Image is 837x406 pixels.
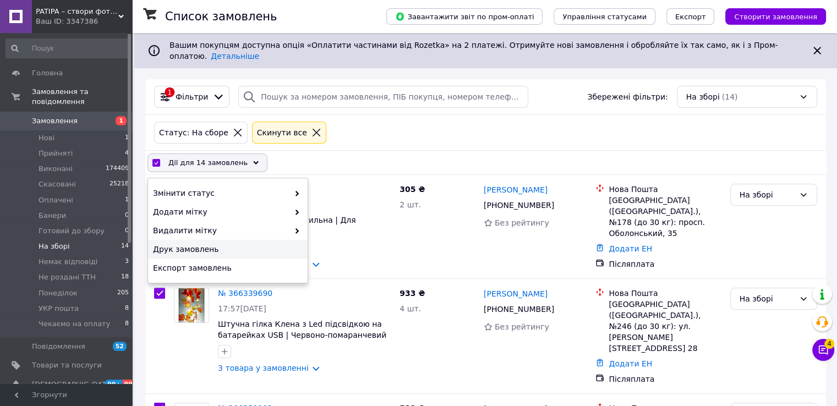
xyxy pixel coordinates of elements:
span: Без рейтингу [495,218,549,227]
span: Головна [32,68,63,78]
span: Скасовані [39,179,76,189]
a: Детальніше [211,52,259,61]
span: Готовий до збору [39,226,105,236]
span: Повідомлення [32,342,85,352]
span: 8 [125,304,129,314]
input: Пошук за номером замовлення, ПІБ покупця, номером телефону, Email, номером накладної [238,86,528,108]
span: PATIPA – створи фотозону своїми руками! [36,7,118,17]
span: Чекаємо на оплату [39,319,110,329]
a: Штучна гілка Клена з Led підсвідкою на батарейках USB | Червоно-помаранчевий із зеленими листями [218,320,386,350]
span: 1 [116,116,127,125]
span: Управління статусами [562,13,647,21]
span: [DEMOGRAPHIC_DATA] [32,380,113,389]
span: Товари та послуги [32,360,102,370]
span: Вашим покупцям доступна опція «Оплатити частинами від Rozetka» на 2 платежі. Отримуйте нові замов... [169,41,778,61]
a: Фото товару [174,288,209,323]
input: Пошук [6,39,130,58]
span: 1 [125,133,129,143]
div: На зборі [740,293,795,305]
button: Завантажити звіт по пром-оплаті [386,8,543,25]
span: Понеділок [39,288,78,298]
span: 205 [117,288,129,298]
span: Збережені фільтри: [587,91,668,102]
span: УКР пошта [39,304,79,314]
span: 933 ₴ [400,289,425,298]
span: Без рейтингу [495,322,549,331]
span: 4 [125,149,129,158]
button: Управління статусами [554,8,655,25]
h1: Список замовлень [165,10,277,23]
img: Фото товару [174,288,209,322]
div: [GEOGRAPHIC_DATA] ([GEOGRAPHIC_DATA].), №178 (до 30 кг): просп. Оболонський, 35 [609,195,721,239]
span: Експорт замовлень [153,262,300,273]
span: (14) [722,92,738,101]
span: Змінити статус [153,188,289,199]
div: Ваш ID: 3347386 [36,17,132,26]
a: № 366339690 [218,289,272,298]
a: Додати ЕН [609,359,652,368]
span: 14 [121,242,129,251]
div: Післяплата [609,259,721,270]
span: Друк замовлень [153,244,300,255]
span: Замовлення [32,116,78,126]
button: Експорт [666,8,715,25]
span: 99+ [123,380,141,389]
a: [PERSON_NAME] [484,184,548,195]
span: Банери [39,211,66,221]
div: [PHONE_NUMBER] [482,197,556,213]
span: Оплачені [39,195,73,205]
span: 18 [121,272,129,282]
a: 2 товара у замовленні [218,260,309,268]
span: На зборі [686,91,720,102]
span: 305 ₴ [400,185,425,194]
span: 0 [125,211,129,221]
span: Створити замовлення [734,13,817,21]
div: Cкинути все [255,127,309,139]
span: Замовлення та повідомлення [32,87,132,107]
span: 17:57[DATE] [218,304,266,313]
span: 52 [113,342,127,351]
div: Нова Пошта [609,184,721,195]
span: 0 [125,226,129,236]
button: Чат з покупцем4 [812,339,834,361]
div: Статус: На сборе [157,127,231,139]
span: Прийняті [39,149,73,158]
a: Фотозона із кульок Стильна | Для чоловіка [218,216,356,235]
span: 4 шт. [400,304,421,313]
button: Створити замовлення [725,8,826,25]
span: Видалити мітку [153,225,289,236]
div: Нова Пошта [609,288,721,299]
span: Додати мітку [153,206,289,217]
div: Післяплата [609,374,721,385]
span: 4 [824,339,834,349]
span: Завантажити звіт по пром-оплаті [395,12,534,21]
a: 3 товара у замовленні [218,364,309,372]
span: 2 шт. [400,200,421,209]
span: Експорт [675,13,706,21]
span: 3 [125,257,129,267]
span: Виконані [39,164,73,174]
span: 25218 [110,179,129,189]
span: 8 [125,319,129,329]
a: Додати ЕН [609,244,652,253]
a: [PERSON_NAME] [484,288,548,299]
span: 174409 [106,164,129,174]
span: Дії для 14 замовлень [168,157,248,168]
span: Нові [39,133,54,143]
a: Створити замовлення [714,12,826,20]
div: [GEOGRAPHIC_DATA] ([GEOGRAPHIC_DATA].), №246 (до 30 кг): ул. [PERSON_NAME][STREET_ADDRESS] 28 [609,299,721,354]
div: На зборі [740,189,795,201]
span: 99+ [105,380,123,389]
span: Немає відповіді [39,257,97,267]
span: Не роздані ТТН [39,272,96,282]
span: На зборі [39,242,70,251]
div: [PHONE_NUMBER] [482,301,556,317]
span: 1 [125,195,129,205]
span: Фільтри [176,91,208,102]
